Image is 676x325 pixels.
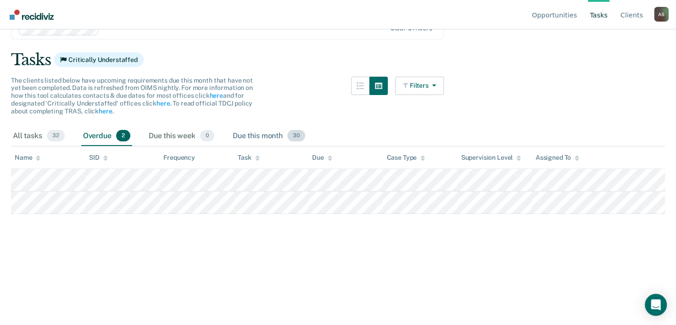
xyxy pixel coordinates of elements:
div: Name [15,154,40,162]
span: Critically Understaffed [54,52,144,67]
div: Tasks [11,50,665,69]
div: Overdue2 [81,126,132,146]
span: The clients listed below have upcoming requirements due this month that have not yet been complet... [11,77,253,115]
div: Frequency [163,154,195,162]
span: 0 [200,130,214,142]
div: A S [654,7,669,22]
img: Recidiviz [10,10,54,20]
div: Due this month30 [231,126,307,146]
a: here [209,92,223,99]
button: Profile dropdown button [654,7,669,22]
span: 2 [116,130,130,142]
div: Due [312,154,332,162]
div: Supervision Level [461,154,521,162]
span: 30 [287,130,305,142]
a: here [99,107,112,115]
div: Assigned To [536,154,579,162]
div: Due this week0 [147,126,216,146]
div: SID [89,154,108,162]
span: 32 [47,130,65,142]
a: here [156,100,170,107]
div: Open Intercom Messenger [645,294,667,316]
div: All tasks32 [11,126,67,146]
div: Case Type [386,154,425,162]
button: Filters [395,77,444,95]
div: Task [238,154,259,162]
